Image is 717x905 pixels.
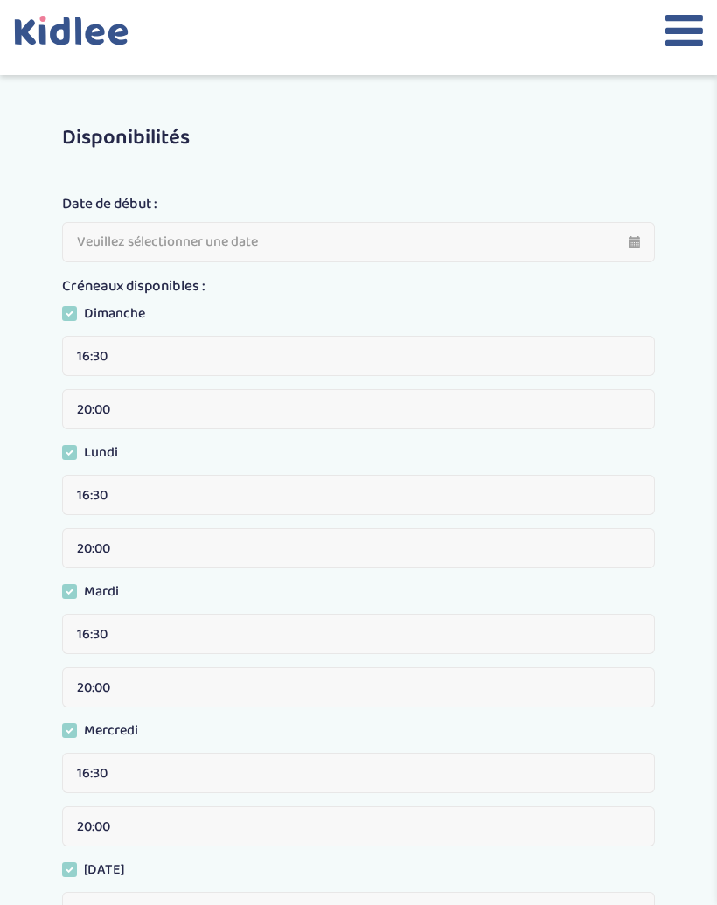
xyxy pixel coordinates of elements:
[62,275,205,298] label: Créneaux disponibles :
[62,127,655,150] h3: Disponibilités
[62,860,138,886] label: [DATE]
[62,581,132,608] label: Mardi
[62,193,157,216] label: Date de début :
[62,721,151,747] label: Mercredi
[62,442,131,469] label: Lundi
[62,303,158,330] label: Dimanche
[62,222,655,262] input: Veuillez sélectionner une date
